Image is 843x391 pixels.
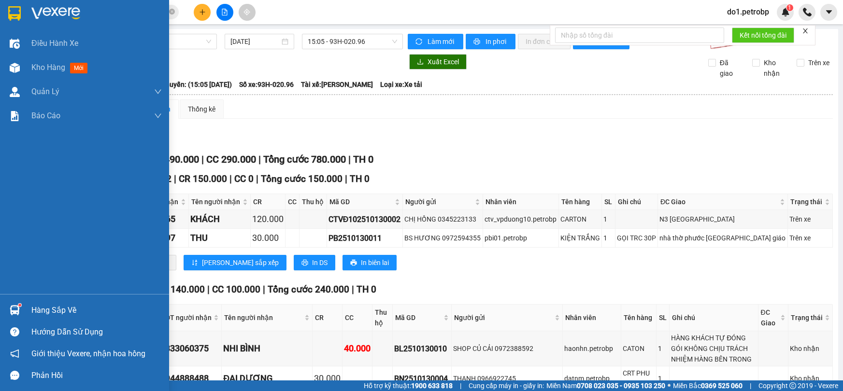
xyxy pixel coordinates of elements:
[352,284,354,295] span: |
[243,9,250,15] span: aim
[469,380,544,391] span: Cung cấp máy in - giấy in:
[473,38,482,46] span: printer
[294,255,335,270] button: printerIn DS
[788,4,791,11] span: 1
[485,233,557,243] div: pbi01.petrobp
[344,342,371,355] div: 40.000
[329,232,401,244] div: PB2510130011
[460,380,461,391] span: |
[268,284,349,295] span: Tổng cước 240.000
[8,6,21,21] img: logo-vxr
[781,8,790,16] img: icon-new-feature
[657,305,670,331] th: SL
[329,196,393,207] span: Mã GD
[149,154,199,165] span: CR 490.000
[154,88,162,96] span: down
[428,36,456,47] span: Làm mới
[189,210,251,229] td: KHÁCH
[790,373,831,384] div: Kho nhận
[263,284,265,295] span: |
[417,58,424,66] span: download
[252,212,284,226] div: 120.000
[361,257,389,268] span: In biên lai
[485,214,557,224] div: ctv_vpduong10.petrobp
[157,284,205,295] span: CR 140.000
[789,382,796,389] span: copyright
[263,154,346,165] span: Tổng cước 780.000
[615,194,658,210] th: Ghi chú
[18,304,21,307] sup: 1
[234,173,254,184] span: CC 0
[199,9,206,15] span: plus
[428,56,459,67] span: Xuất Excel
[659,214,786,224] div: N3 [GEOGRAPHIC_DATA]
[174,173,176,184] span: |
[802,28,809,34] span: close
[804,57,833,68] span: Trên xe
[224,312,302,323] span: Tên người nhận
[10,327,19,336] span: question-circle
[188,104,215,114] div: Thống kê
[343,255,397,270] button: printerIn biên lai
[222,366,313,391] td: ĐẠI DƯƠNG
[453,343,561,354] div: SHOP CỦ CẢI 0972388592
[411,382,453,390] strong: 1900 633 818
[31,368,162,383] div: Phản hồi
[31,325,162,339] div: Hướng dẫn sử dụng
[623,343,655,354] div: CATON
[31,303,162,318] div: Hàng sắp về
[252,231,284,245] div: 30.000
[300,194,327,210] th: Thu hộ
[329,213,401,225] div: CTVĐ102510130002
[10,371,19,380] span: message
[560,214,600,224] div: CARTON
[194,4,211,21] button: plus
[161,312,212,323] span: SĐT người nhận
[564,373,619,384] div: datnm.petrobp
[357,284,376,295] span: TH 0
[486,36,508,47] span: In phơi
[658,343,668,354] div: 1
[345,173,347,184] span: |
[603,233,613,243] div: 1
[223,372,311,385] div: ĐẠI DƯƠNG
[160,342,220,355] div: 0333060375
[393,366,452,391] td: BN2510130004
[750,380,751,391] span: |
[786,4,793,11] sup: 1
[454,312,553,323] span: Người gửi
[760,57,789,79] span: Kho nhận
[820,4,837,21] button: caret-down
[350,259,357,267] span: printer
[251,194,286,210] th: CR
[239,4,256,21] button: aim
[159,366,222,391] td: 0944888488
[621,305,657,331] th: Tên hàng
[10,111,20,121] img: solution-icon
[10,87,20,97] img: warehouse-icon
[671,333,756,364] div: HÀNG KHÁCH TỰ ĐÓNG GÓI KHÔNG CHỊU TRÁCH NHIỆM HÀNG BÊN TRONG
[10,39,20,49] img: warehouse-icon
[223,342,311,355] div: NHI BÌNH
[404,233,481,243] div: BS HƯƠNG 0972594355
[353,154,373,165] span: TH 0
[719,6,777,18] span: do1.petrobp
[169,9,175,14] span: close-circle
[348,154,351,165] span: |
[790,343,831,354] div: Kho nhận
[10,349,19,358] span: notification
[191,259,198,267] span: sort-ascending
[577,382,665,390] strong: 0708 023 035 - 0935 103 250
[31,37,78,49] span: Điều hành xe
[659,233,786,243] div: nhà thờ phước [GEOGRAPHIC_DATA] giáo
[31,348,145,360] span: Giới thiệu Vexere, nhận hoa hồng
[154,112,162,120] span: down
[732,28,794,43] button: Kết nối tổng đài
[179,173,227,184] span: CR 150.000
[327,210,403,229] td: CTVĐ102510130002
[415,38,424,46] span: sync
[825,8,833,16] span: caret-down
[740,30,786,41] span: Kết nối tổng đài
[453,373,561,384] div: THANH 0966922745
[350,173,370,184] span: TH 0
